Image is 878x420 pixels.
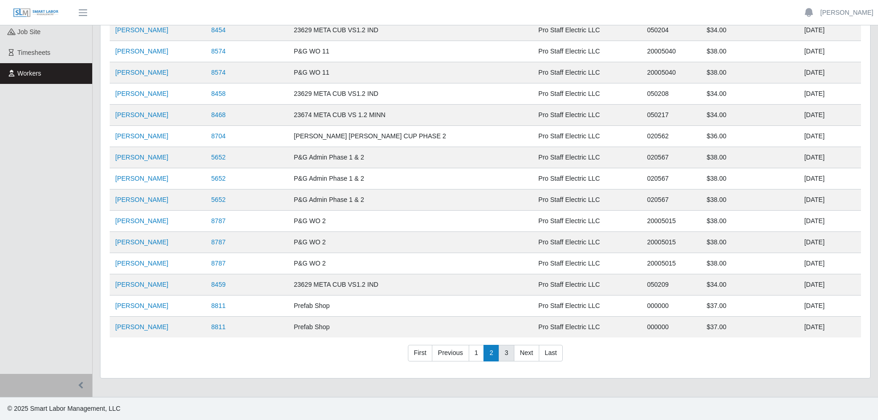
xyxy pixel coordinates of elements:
td: $34.00 [701,105,799,126]
a: 8704 [211,132,225,140]
td: P&G WO 2 [289,232,533,253]
td: $38.00 [701,232,799,253]
a: [PERSON_NAME] [115,154,168,161]
td: [DATE] [799,317,861,338]
td: $37.00 [701,296,799,317]
a: First [408,345,432,361]
a: [PERSON_NAME] [115,26,168,34]
a: [PERSON_NAME] [115,302,168,309]
td: 23629 META CUB VS1.2 IND [289,19,533,41]
a: [PERSON_NAME] [115,132,168,140]
a: 8787 [211,238,225,246]
td: P&G WO 2 [289,211,533,232]
a: 8454 [211,26,225,34]
td: P&G Admin Phase 1 & 2 [289,147,533,168]
td: 050208 [642,83,701,105]
span: © 2025 Smart Labor Management, LLC [7,405,120,412]
a: 3 [499,345,514,361]
a: 8811 [211,302,225,309]
td: P&G Admin Phase 1 & 2 [289,189,533,211]
td: [DATE] [799,41,861,62]
td: Pro Staff Electric LLC [533,189,642,211]
td: $38.00 [701,41,799,62]
td: [DATE] [799,253,861,274]
a: 8574 [211,47,225,55]
td: 000000 [642,317,701,338]
td: Pro Staff Electric LLC [533,274,642,296]
a: 8787 [211,217,225,225]
td: $34.00 [701,83,799,105]
span: Workers [18,70,41,77]
td: Pro Staff Electric LLC [533,296,642,317]
td: $38.00 [701,189,799,211]
td: 23629 META CUB VS1.2 IND [289,274,533,296]
a: 5652 [211,175,225,182]
td: 020567 [642,147,701,168]
td: 20005040 [642,62,701,83]
td: 23674 META CUB VS 1.2 MINN [289,105,533,126]
td: Pro Staff Electric LLC [533,232,642,253]
td: 020567 [642,168,701,189]
td: [DATE] [799,105,861,126]
td: Pro Staff Electric LLC [533,105,642,126]
a: [PERSON_NAME] [115,111,168,118]
td: Pro Staff Electric LLC [533,147,642,168]
a: [PERSON_NAME] [115,196,168,203]
td: $38.00 [701,168,799,189]
td: P&G WO 11 [289,41,533,62]
span: Timesheets [18,49,51,56]
td: Pro Staff Electric LLC [533,317,642,338]
nav: pagination [110,345,861,369]
td: 20005040 [642,41,701,62]
td: [DATE] [799,296,861,317]
td: 050217 [642,105,701,126]
a: Next [514,345,539,361]
td: 20005015 [642,211,701,232]
a: 8787 [211,260,225,267]
td: 050209 [642,274,701,296]
a: [PERSON_NAME] [115,69,168,76]
a: [PERSON_NAME] [820,8,873,18]
td: Pro Staff Electric LLC [533,62,642,83]
a: Last [539,345,563,361]
td: 20005015 [642,232,701,253]
td: [DATE] [799,211,861,232]
td: [DATE] [799,189,861,211]
td: Prefab Shop [289,296,533,317]
td: 020567 [642,189,701,211]
td: Pro Staff Electric LLC [533,211,642,232]
td: [DATE] [799,147,861,168]
span: job site [18,28,41,35]
a: [PERSON_NAME] [115,238,168,246]
td: [DATE] [799,232,861,253]
td: $38.00 [701,253,799,274]
td: [DATE] [799,168,861,189]
a: [PERSON_NAME] [115,281,168,288]
td: $34.00 [701,274,799,296]
a: 5652 [211,196,225,203]
td: P&G Admin Phase 1 & 2 [289,168,533,189]
td: Pro Staff Electric LLC [533,168,642,189]
td: [PERSON_NAME] [PERSON_NAME] CUP PHASE 2 [289,126,533,147]
td: Pro Staff Electric LLC [533,126,642,147]
td: 000000 [642,296,701,317]
a: [PERSON_NAME] [115,217,168,225]
a: 8468 [211,111,225,118]
td: $38.00 [701,147,799,168]
td: [DATE] [799,126,861,147]
td: $38.00 [701,62,799,83]
td: Pro Staff Electric LLC [533,253,642,274]
a: 8458 [211,90,225,97]
td: Pro Staff Electric LLC [533,41,642,62]
td: Pro Staff Electric LLC [533,19,642,41]
td: $38.00 [701,211,799,232]
td: 23629 META CUB VS1.2 IND [289,83,533,105]
td: Pro Staff Electric LLC [533,83,642,105]
td: P&G WO 11 [289,62,533,83]
td: $37.00 [701,317,799,338]
a: 1 [469,345,484,361]
td: 20005015 [642,253,701,274]
a: 8811 [211,323,225,331]
td: P&G WO 2 [289,253,533,274]
td: $34.00 [701,19,799,41]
